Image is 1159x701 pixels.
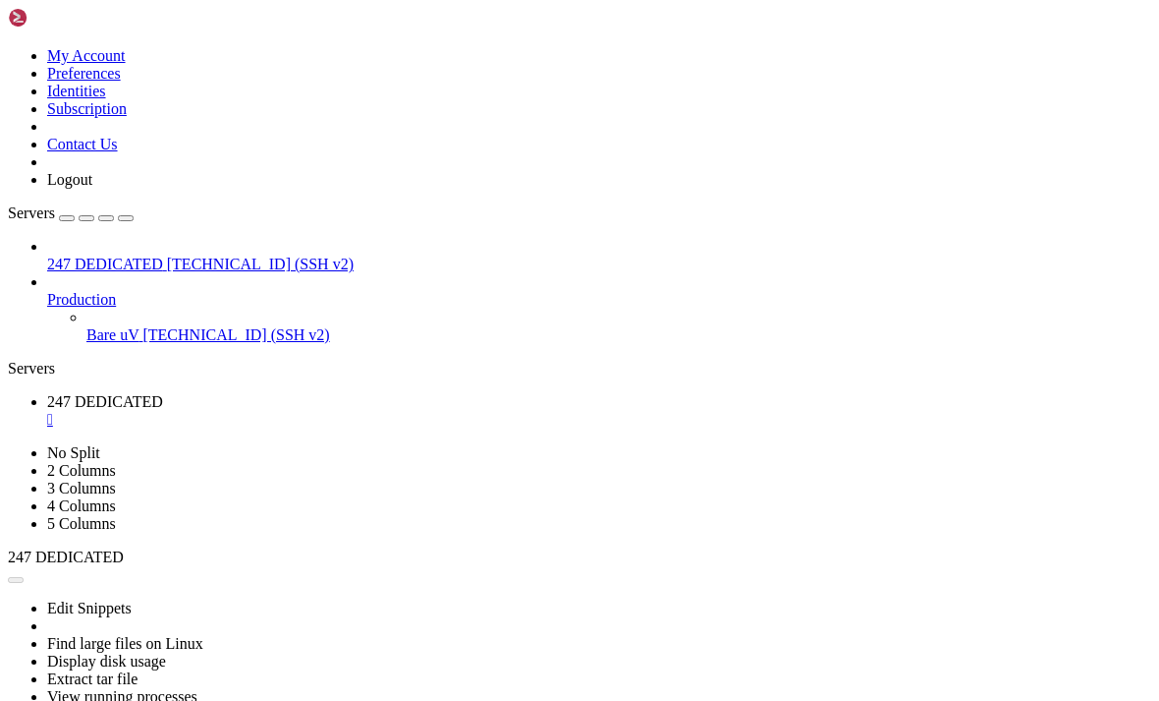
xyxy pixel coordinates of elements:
[47,411,1151,429] a: 
[47,100,127,117] a: Subscription
[8,549,124,565] span: 247 DEDICATED
[167,256,354,272] span: [TECHNICAL_ID] (SSH v2)
[142,326,329,343] span: [TECHNICAL_ID] (SSH v2)
[47,497,116,514] a: 4 Columns
[47,171,92,188] a: Logout
[47,393,1151,429] a: 247 DEDICATED
[47,291,1151,309] a: Production
[8,8,121,28] img: Shellngn
[47,480,116,497] a: 3 Columns
[47,65,121,82] a: Preferences
[47,47,126,64] a: My Account
[47,136,118,152] a: Contact Us
[47,256,1151,273] a: 247 DEDICATED [TECHNICAL_ID] (SSH v2)
[47,671,138,687] a: Extract tar file
[47,635,203,652] a: Find large files on Linux
[47,291,116,308] span: Production
[47,515,116,532] a: 5 Columns
[47,462,116,479] a: 2 Columns
[47,256,163,272] span: 247 DEDICATED
[86,326,1151,344] a: Bare uV [TECHNICAL_ID] (SSH v2)
[47,600,132,616] a: Edit Snippets
[47,273,1151,344] li: Production
[86,326,138,343] span: Bare uV
[8,360,1151,378] div: Servers
[47,653,166,670] a: Display disk usage
[86,309,1151,344] li: Bare uV [TECHNICAL_ID] (SSH v2)
[47,393,163,410] span: 247 DEDICATED
[47,444,100,461] a: No Split
[8,204,134,221] a: Servers
[47,238,1151,273] li: 247 DEDICATED [TECHNICAL_ID] (SSH v2)
[47,83,106,99] a: Identities
[8,204,55,221] span: Servers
